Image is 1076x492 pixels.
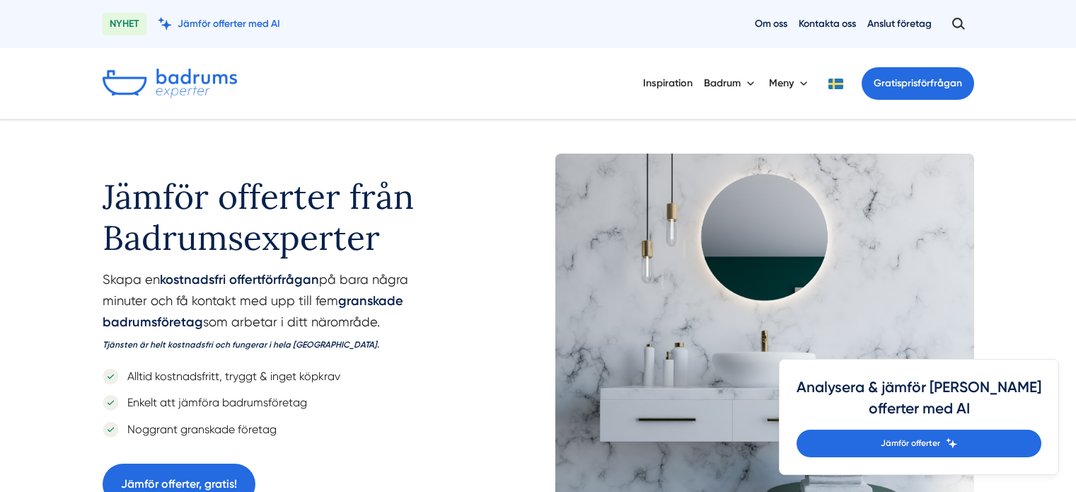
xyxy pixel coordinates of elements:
[797,430,1041,457] a: Jämför offerter
[103,340,379,350] i: Tjänsten är helt kostnadsfri och fungerar i hela [GEOGRAPHIC_DATA].
[103,69,237,98] img: Badrumsexperter.se logotyp
[867,17,932,30] a: Anslut företag
[103,269,465,360] p: Skapa en på bara några minuter och få kontakt med upp till fem som arbetar i ditt närområde.
[158,17,280,30] a: Jämför offerter med AI
[799,17,856,30] a: Kontakta oss
[881,437,940,450] span: Jämför offerter
[119,421,277,438] p: Noggrant granskade företag
[103,13,146,35] span: NYHET
[643,65,693,101] a: Inspiration
[862,67,974,100] a: Gratisprisförfrågan
[119,367,340,385] p: Alltid kostnadsfritt, tryggt & inget köpkrav
[178,17,280,30] span: Jämför offerter med AI
[119,394,307,411] p: Enkelt att jämföra badrumsföretag
[874,77,901,89] span: Gratis
[797,377,1041,430] h4: Analysera & jämför [PERSON_NAME] offerter med AI
[704,65,758,102] button: Badrum
[160,272,319,287] strong: kostnadsfri offertförfrågan
[769,65,811,102] button: Meny
[755,17,787,30] a: Om oss
[103,154,465,269] h1: Jämför offerter från Badrumsexperter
